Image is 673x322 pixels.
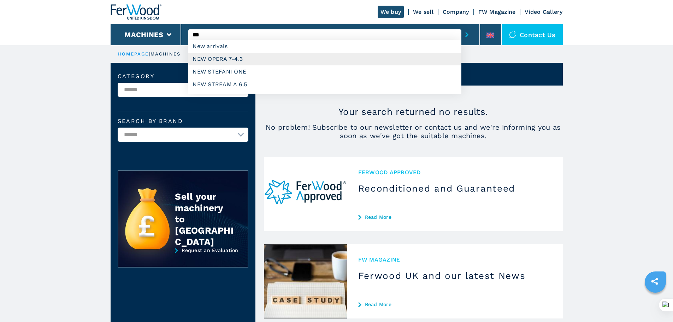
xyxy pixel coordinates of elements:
[378,6,404,18] a: We buy
[188,40,461,53] div: New arrivals
[264,244,347,318] img: Ferwood UK and our latest News
[478,8,516,15] a: FW Magazine
[264,157,347,231] img: Reconditioned and Guaranteed
[188,53,461,65] div: NEW OPERA 7-4.3
[502,24,563,45] div: Contact us
[264,123,563,140] span: No problem! Subscribe to our newsletter or contact us and we're informing you as soon as we've go...
[188,65,461,78] div: NEW STEFANI ONE
[358,301,551,307] a: Read More
[358,183,551,194] h3: Reconditioned and Guaranteed
[525,8,562,15] a: Video Gallery
[643,290,668,317] iframe: Chat
[149,51,150,57] span: |
[413,8,433,15] a: We sell
[264,106,563,117] p: Your search returned no results.
[175,191,234,247] div: Sell your machinery to [GEOGRAPHIC_DATA]
[358,270,551,281] h3: Ferwood UK and our latest News
[509,31,516,38] img: Contact us
[118,247,248,273] a: Request an Evaluation
[111,4,161,20] img: Ferwood
[646,273,663,290] a: sharethis
[188,78,461,91] div: NEW STREAM A 6.5
[358,168,551,176] span: Ferwood Approved
[118,74,248,79] label: Category
[150,51,181,57] p: machines
[358,214,551,220] a: Read More
[124,30,163,39] button: Machines
[118,51,149,57] a: HOMEPAGE
[443,8,469,15] a: Company
[358,256,551,264] span: FW MAGAZINE
[118,118,248,124] label: Search by brand
[461,27,472,43] button: submit-button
